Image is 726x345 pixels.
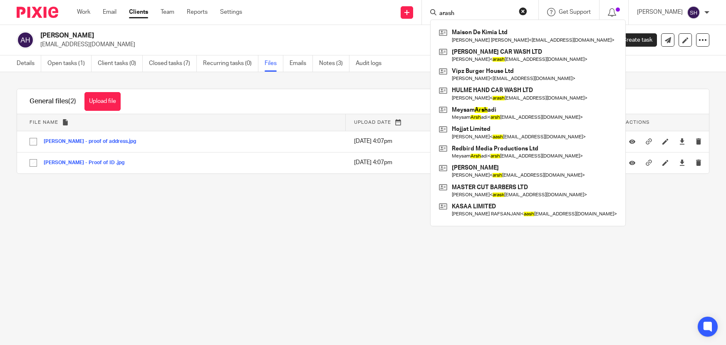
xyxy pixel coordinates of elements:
button: Clear [519,7,527,15]
span: Get Support [559,9,591,15]
button: Upload file [84,92,121,111]
img: Pixie [17,7,58,18]
a: Files [265,55,283,72]
span: File name [30,120,58,125]
img: svg%3E [17,31,34,49]
a: Create task [609,33,657,47]
p: [PERSON_NAME] [637,8,683,16]
a: Recurring tasks (0) [203,55,258,72]
h2: [PERSON_NAME] [40,31,485,40]
a: Open tasks (1) [47,55,92,72]
input: Select [25,155,41,171]
span: (2) [68,98,76,105]
img: svg%3E [687,6,700,19]
button: [PERSON_NAME] - proof of address.jpg [44,139,142,145]
a: Reports [187,8,208,16]
span: Upload date [354,120,391,125]
a: Closed tasks (7) [149,55,197,72]
p: [DATE] 4:07pm [354,137,448,145]
p: [EMAIL_ADDRESS][DOMAIN_NAME] [40,40,596,49]
a: Download [679,158,685,167]
input: Search [439,10,513,17]
button: [PERSON_NAME] - Proof of ID .jpg [44,160,131,166]
a: Download [679,137,685,145]
input: Select [25,134,41,150]
h1: General files [30,97,76,106]
a: Details [17,55,41,72]
a: Clients [129,8,148,16]
a: Client tasks (0) [98,55,143,72]
a: Audit logs [356,55,388,72]
a: Notes (3) [319,55,349,72]
span: Actions [626,120,650,125]
a: Email [103,8,116,16]
a: Work [77,8,90,16]
a: Settings [220,8,242,16]
a: Team [161,8,174,16]
p: [DATE] 4:07pm [354,158,448,167]
a: Emails [290,55,313,72]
